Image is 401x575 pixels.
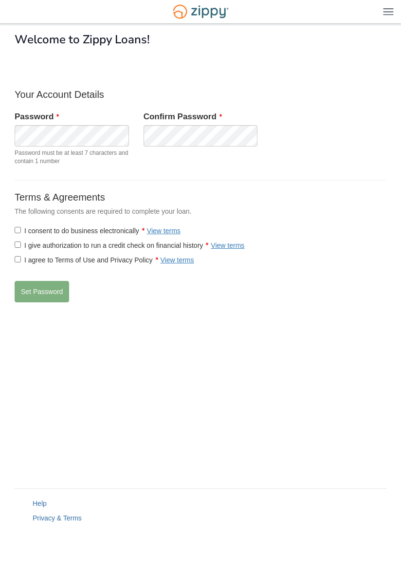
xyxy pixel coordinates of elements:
[15,241,244,250] label: I give authorization to run a credit check on financial history
[15,206,386,216] p: The following consents are required to complete your loan.
[15,111,59,123] label: Password
[147,227,181,235] a: View terms
[15,281,69,302] button: Set Password
[383,8,394,15] img: Mobile Dropdown Menu
[15,256,21,262] input: I agree to Terms of Use and Privacy PolicyView terms
[15,255,194,265] label: I agree to Terms of Use and Privacy Policy
[15,190,386,204] p: Terms & Agreements
[211,241,244,249] a: View terms
[15,88,386,101] p: Your Account Details
[161,256,194,264] a: View terms
[144,125,258,147] input: Verify Password
[15,227,21,233] input: I consent to do business electronicallyView terms
[15,226,181,236] label: I consent to do business electronically
[15,149,129,166] span: Password must be at least 7 characters and contain 1 number
[33,500,47,507] a: Help
[144,111,222,123] label: Confirm Password
[33,514,82,522] a: Privacy & Terms
[15,241,21,248] input: I give authorization to run a credit check on financial historyView terms
[15,33,386,46] h1: Welcome to Zippy Loans!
